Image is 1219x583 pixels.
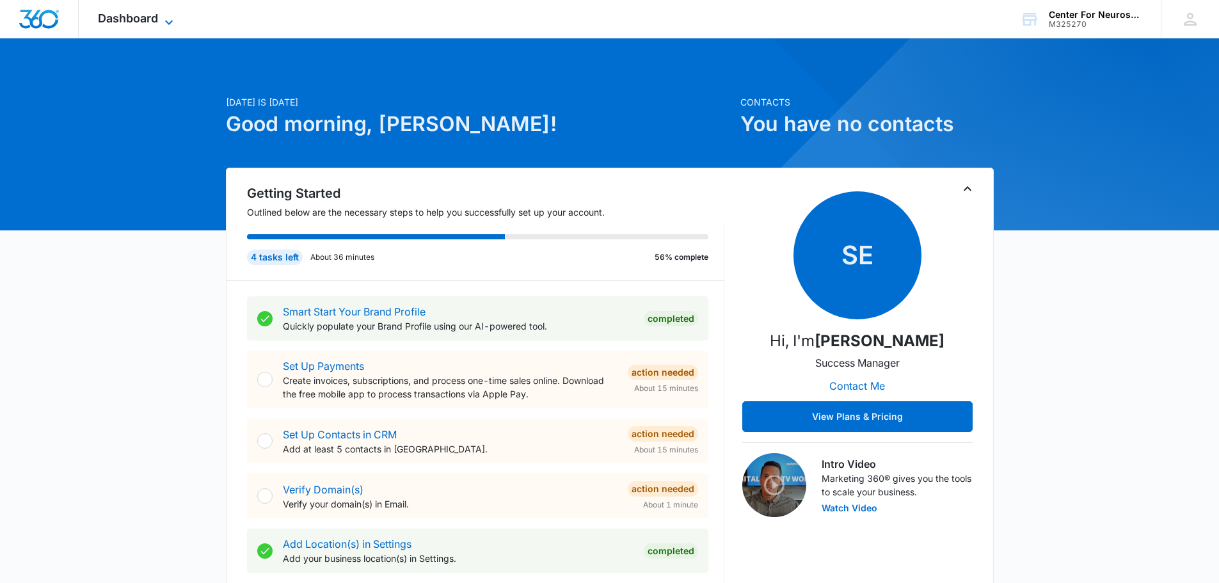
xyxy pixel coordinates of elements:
span: SE [793,191,921,319]
span: About 15 minutes [634,444,698,456]
div: Completed [644,311,698,326]
p: Contacts [740,95,994,109]
a: Set Up Payments [283,360,364,372]
p: Create invoices, subscriptions, and process one-time sales online. Download the free mobile app t... [283,374,617,401]
a: Set Up Contacts in CRM [283,428,397,441]
img: Intro Video [742,453,806,517]
p: 56% complete [655,252,708,263]
span: Dashboard [98,12,158,25]
p: Add at least 5 contacts in [GEOGRAPHIC_DATA]. [283,442,617,456]
button: View Plans & Pricing [742,401,973,432]
p: Hi, I'm [770,330,944,353]
p: [DATE] is [DATE] [226,95,733,109]
div: 4 tasks left [247,250,303,265]
p: Add your business location(s) in Settings. [283,552,633,565]
div: Action Needed [628,365,698,380]
span: About 15 minutes [634,383,698,394]
h1: Good morning, [PERSON_NAME]! [226,109,733,140]
button: Toggle Collapse [960,181,975,196]
a: Add Location(s) in Settings [283,538,411,550]
span: About 1 minute [643,499,698,511]
h1: You have no contacts [740,109,994,140]
p: Quickly populate your Brand Profile using our AI-powered tool. [283,319,633,333]
p: Marketing 360® gives you the tools to scale your business. [822,472,973,499]
button: Contact Me [817,371,898,401]
button: Watch Video [822,504,877,513]
a: Verify Domain(s) [283,483,363,496]
strong: [PERSON_NAME] [815,331,944,350]
div: account name [1049,10,1142,20]
div: Action Needed [628,426,698,442]
p: Verify your domain(s) in Email. [283,497,617,511]
h2: Getting Started [247,184,724,203]
div: Action Needed [628,481,698,497]
p: Success Manager [815,355,900,371]
p: Outlined below are the necessary steps to help you successfully set up your account. [247,205,724,219]
div: account id [1049,20,1142,29]
a: Smart Start Your Brand Profile [283,305,426,318]
p: About 36 minutes [310,252,374,263]
h3: Intro Video [822,456,973,472]
div: Completed [644,543,698,559]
